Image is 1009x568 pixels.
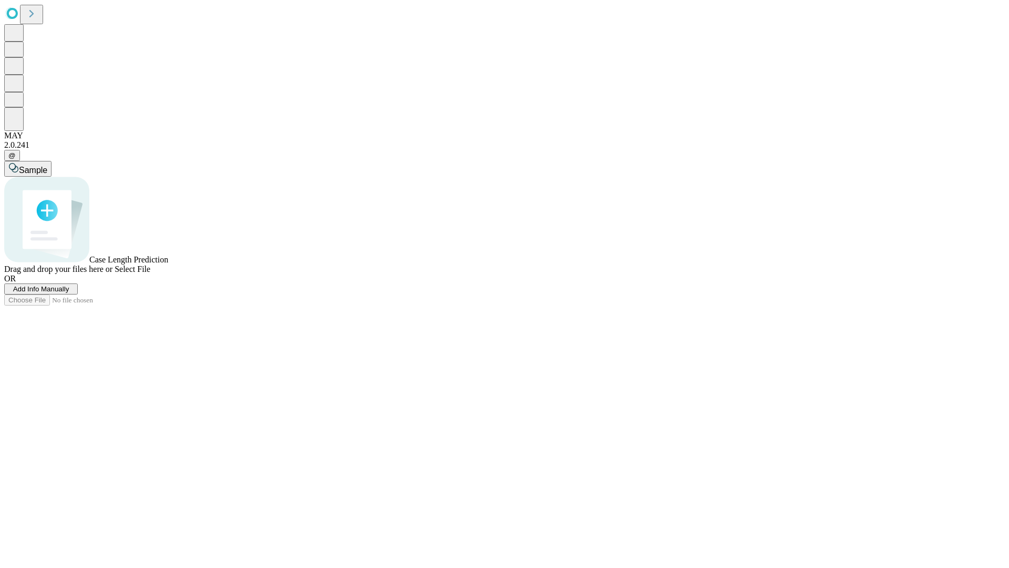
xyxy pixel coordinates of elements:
span: Drag and drop your files here or [4,265,112,273]
button: @ [4,150,20,161]
button: Sample [4,161,52,177]
span: Select File [115,265,150,273]
div: MAY [4,131,1005,140]
span: Case Length Prediction [89,255,168,264]
button: Add Info Manually [4,283,78,295]
span: OR [4,274,16,283]
span: Add Info Manually [13,285,69,293]
div: 2.0.241 [4,140,1005,150]
span: @ [8,151,16,159]
span: Sample [19,166,47,175]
